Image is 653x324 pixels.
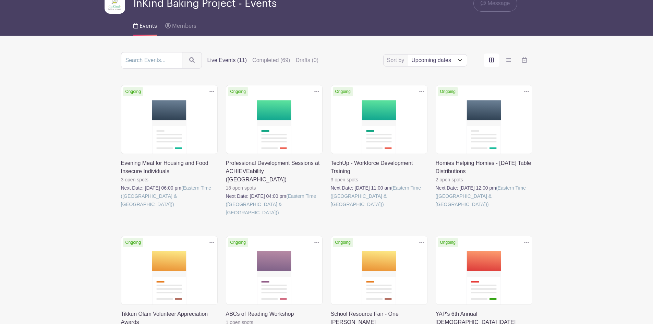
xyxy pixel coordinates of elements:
[295,56,318,64] label: Drafts (0)
[140,23,157,29] span: Events
[484,53,532,67] div: order and view
[133,14,157,36] a: Events
[207,56,247,64] label: Live Events (11)
[387,56,407,64] label: Sort by
[172,23,196,29] span: Members
[207,56,324,64] div: filters
[121,52,182,69] input: Search Events...
[252,56,290,64] label: Completed (69)
[165,14,196,36] a: Members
